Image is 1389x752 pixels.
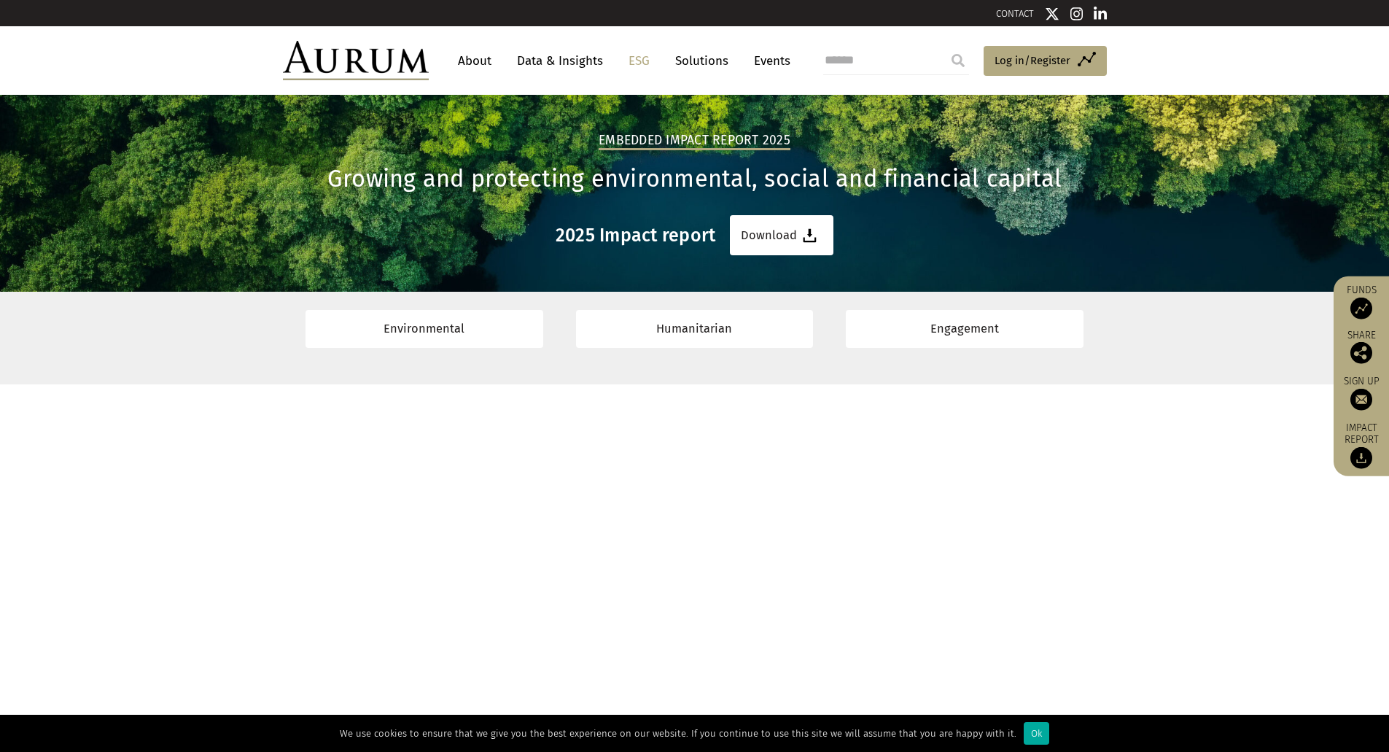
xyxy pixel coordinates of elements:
[730,215,833,255] a: Download
[621,47,657,74] a: ESG
[943,46,973,75] input: Submit
[283,165,1107,193] h1: Growing and protecting environmental, social and financial capital
[1045,7,1059,21] img: Twitter icon
[451,47,499,74] a: About
[668,47,736,74] a: Solutions
[599,133,790,150] h2: Embedded Impact report 2025
[846,310,1083,347] a: Engagement
[1341,421,1382,469] a: Impact report
[996,8,1034,19] a: CONTACT
[1070,7,1083,21] img: Instagram icon
[306,310,543,347] a: Environmental
[576,310,814,347] a: Humanitarian
[984,46,1107,77] a: Log in/Register
[995,52,1070,69] span: Log in/Register
[1341,374,1382,410] a: Sign up
[1024,722,1049,745] div: Ok
[1350,297,1372,319] img: Access Funds
[1094,7,1107,21] img: Linkedin icon
[1350,388,1372,410] img: Sign up to our newsletter
[510,47,610,74] a: Data & Insights
[556,225,716,247] h3: 2025 Impact report
[1350,341,1372,363] img: Share this post
[747,47,790,74] a: Events
[1341,283,1382,319] a: Funds
[1341,330,1382,363] div: Share
[283,41,429,80] img: Aurum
